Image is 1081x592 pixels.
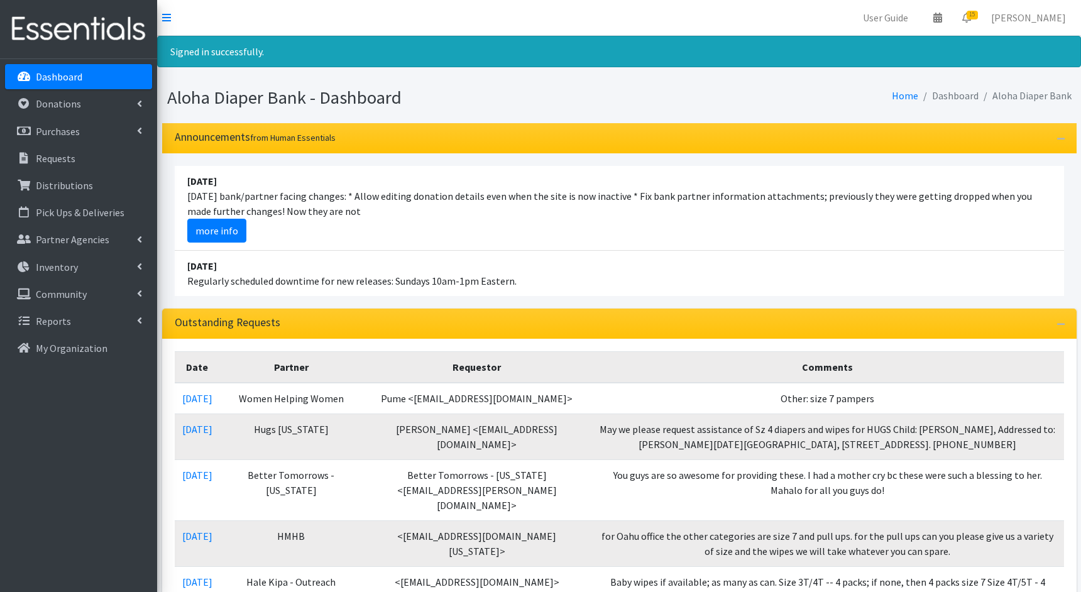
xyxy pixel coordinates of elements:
a: [DATE] [182,469,212,481]
td: You guys are so awesome for providing these. I had a mother cry bc these were such a blessing to ... [591,459,1064,520]
small: from Human Essentials [250,132,336,143]
li: Dashboard [918,87,979,105]
td: Better Tomorrows - [US_STATE] [220,459,363,520]
p: Donations [36,97,81,110]
th: Requestor [363,351,591,383]
li: Regularly scheduled downtime for new releases: Sundays 10am-1pm Eastern. [175,251,1064,296]
td: [PERSON_NAME] <[EMAIL_ADDRESS][DOMAIN_NAME]> [363,414,591,459]
p: Reports [36,315,71,327]
p: Distributions [36,179,93,192]
strong: [DATE] [187,175,217,187]
a: Pick Ups & Deliveries [5,200,152,225]
a: User Guide [853,5,918,30]
a: Community [5,282,152,307]
th: Comments [591,351,1064,383]
span: 15 [967,11,978,19]
a: Purchases [5,119,152,144]
strong: [DATE] [187,260,217,272]
a: [DATE] [182,423,212,436]
p: My Organization [36,342,107,354]
th: Date [175,351,220,383]
a: Home [892,89,918,102]
a: Partner Agencies [5,227,152,252]
a: [DATE] [182,392,212,405]
a: My Organization [5,336,152,361]
td: Better Tomorrows - [US_STATE] <[EMAIL_ADDRESS][PERSON_NAME][DOMAIN_NAME]> [363,459,591,520]
a: Requests [5,146,152,171]
p: Purchases [36,125,80,138]
div: Signed in successfully. [157,36,1081,67]
p: Inventory [36,261,78,273]
p: Partner Agencies [36,233,109,246]
td: Pume <[EMAIL_ADDRESS][DOMAIN_NAME]> [363,383,591,414]
p: Pick Ups & Deliveries [36,206,124,219]
a: 15 [952,5,981,30]
a: [DATE] [182,530,212,542]
td: May we please request assistance of Sz 4 diapers and wipes for HUGS Child: [PERSON_NAME], Address... [591,414,1064,459]
a: more info [187,219,246,243]
td: Women Helping Women [220,383,363,414]
h3: Outstanding Requests [175,316,280,329]
li: [DATE] bank/partner facing changes: * Allow editing donation details even when the site is now in... [175,166,1064,251]
a: Reports [5,309,152,334]
a: Distributions [5,173,152,198]
img: HumanEssentials [5,8,152,50]
p: Community [36,288,87,300]
a: Inventory [5,255,152,280]
td: <[EMAIL_ADDRESS][DOMAIN_NAME][US_STATE]> [363,520,591,566]
a: Dashboard [5,64,152,89]
h1: Aloha Diaper Bank - Dashboard [167,87,615,109]
p: Requests [36,152,75,165]
a: [DATE] [182,576,212,588]
td: for Oahu office the other categories are size 7 and pull ups. for the pull ups can you please giv... [591,520,1064,566]
a: [PERSON_NAME] [981,5,1076,30]
td: Other: size 7 pampers [591,383,1064,414]
th: Partner [220,351,363,383]
p: Dashboard [36,70,82,83]
a: Donations [5,91,152,116]
h3: Announcements [175,131,336,144]
td: Hugs [US_STATE] [220,414,363,459]
li: Aloha Diaper Bank [979,87,1072,105]
td: HMHB [220,520,363,566]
